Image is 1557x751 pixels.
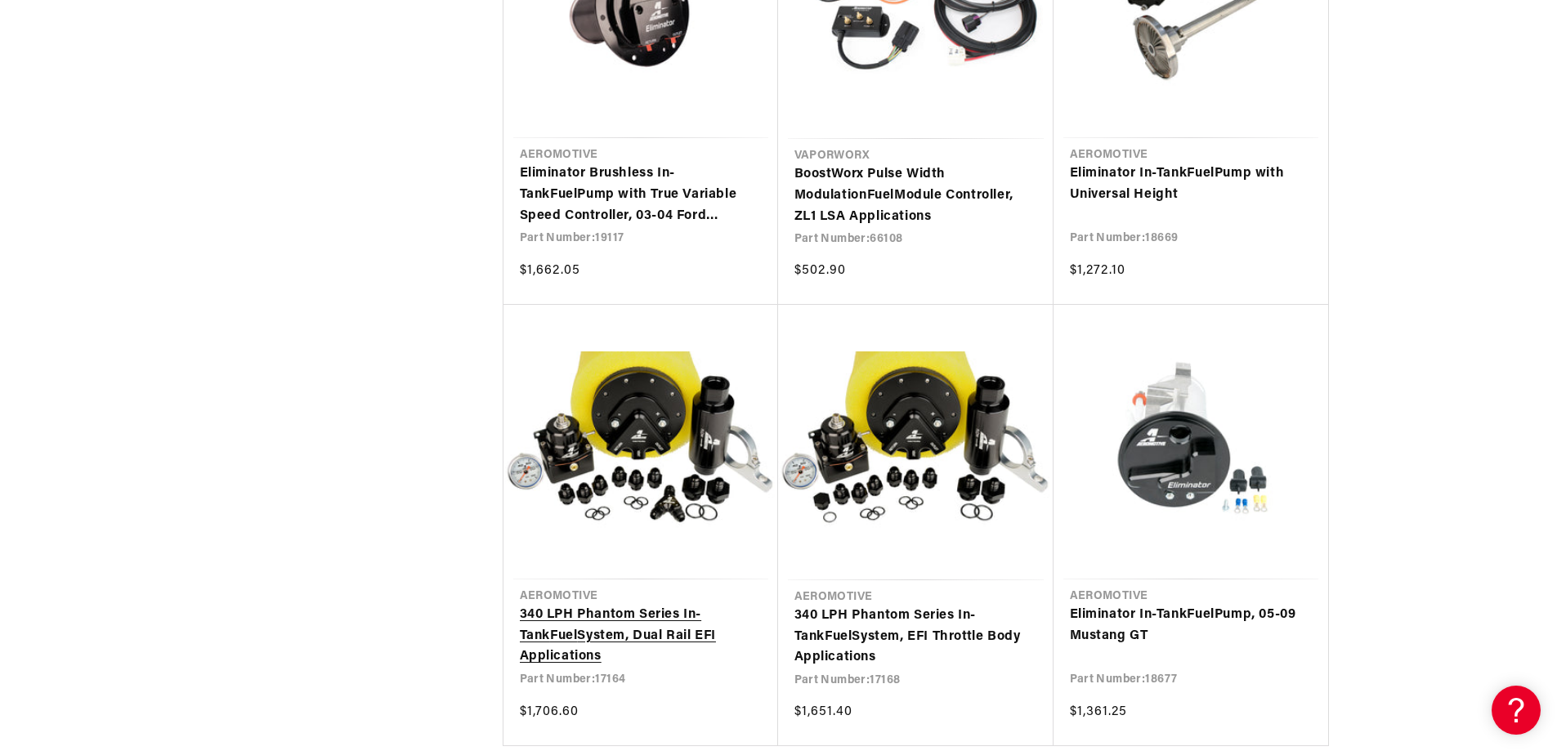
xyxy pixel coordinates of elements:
[520,163,762,226] a: Eliminator Brushless In-TankFuelPump with True Variable Speed Controller, 03-04 Ford Mustang
[520,605,762,668] a: 340 LPH Phantom Series In-TankFuelSystem, Dual Rail EFI Applications
[794,606,1037,668] a: 340 LPH Phantom Series In-TankFuelSystem, EFI Throttle Body Applications
[1070,605,1312,646] a: Eliminator In-TankFuelPump, 05-09 Mustang GT
[1070,163,1312,205] a: Eliminator In-TankFuelPump with Universal Height
[794,164,1037,227] a: BoostWorx Pulse Width ModulationFuelModule Controller, ZL1 LSA Applications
